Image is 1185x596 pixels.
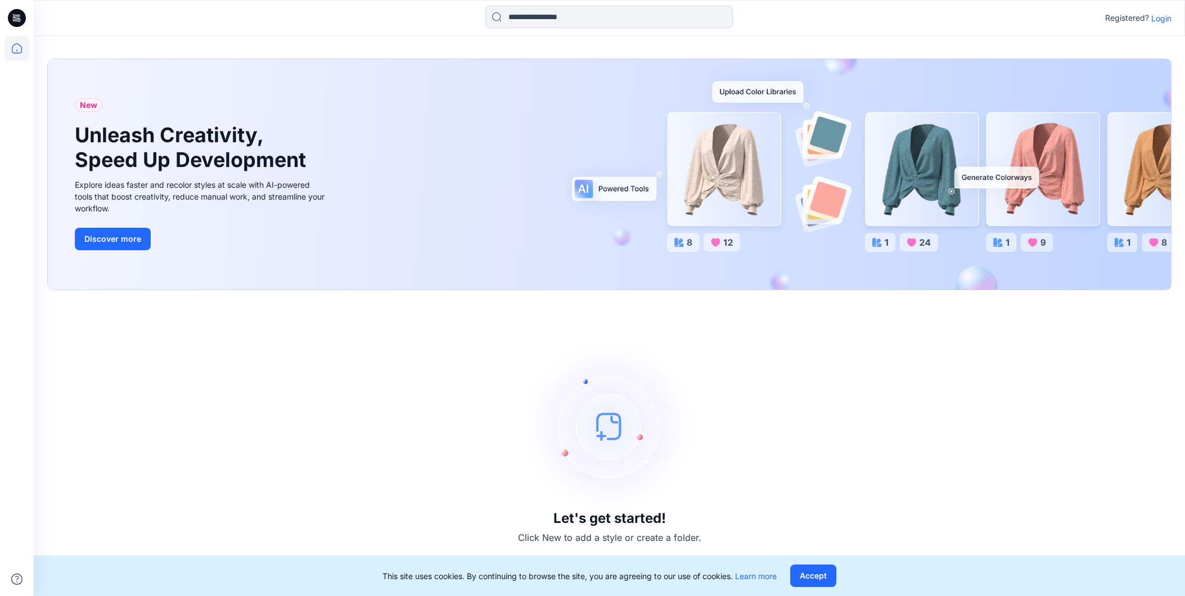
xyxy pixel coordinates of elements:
[75,179,328,214] div: Explore ideas faster and recolor styles at scale with AI-powered tools that boost creativity, red...
[790,565,836,587] button: Accept
[525,342,694,511] img: empty-state-image.svg
[1151,12,1172,24] p: Login
[75,228,151,250] button: Discover more
[518,531,701,544] p: Click New to add a style or create a folder.
[75,228,328,250] a: Discover more
[1105,11,1149,25] p: Registered?
[553,511,666,526] h3: Let's get started!
[735,571,777,581] a: Learn more
[75,123,311,171] h1: Unleash Creativity, Speed Up Development
[80,98,97,112] span: New
[382,570,777,582] p: This site uses cookies. By continuing to browse the site, you are agreeing to our use of cookies.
